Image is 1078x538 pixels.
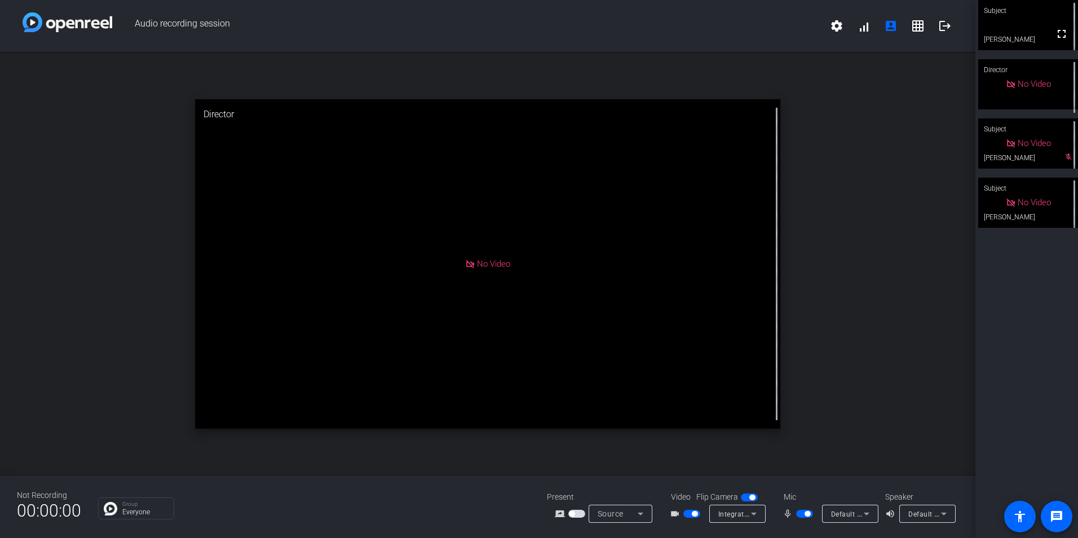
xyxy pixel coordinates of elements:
span: No Video [1018,138,1051,148]
mat-icon: settings [830,19,843,33]
mat-icon: account_box [884,19,898,33]
p: Group [122,501,168,507]
button: signal_cellular_alt [850,12,877,39]
mat-icon: logout [938,19,952,33]
span: Source [598,509,624,518]
mat-icon: mic_none [783,507,796,521]
div: Mic [772,491,885,503]
div: Director [978,59,1078,81]
span: Video [671,491,691,503]
span: Flip Camera [696,491,738,503]
div: Subject [978,118,1078,140]
mat-icon: volume_up [885,507,899,521]
span: Default - Microphone Array (Realtek(R) Audio) [831,509,982,518]
img: Chat Icon [104,502,117,515]
mat-icon: grid_on [911,19,925,33]
div: Subject [978,178,1078,199]
mat-icon: screen_share_outline [555,507,568,521]
span: No Video [1018,79,1051,89]
span: 00:00:00 [17,497,81,524]
span: No Video [477,259,510,269]
mat-icon: videocam_outline [670,507,683,521]
div: Director [195,99,780,130]
p: Everyone [122,509,168,515]
mat-icon: fullscreen [1055,27,1068,41]
span: No Video [1018,197,1051,208]
mat-icon: accessibility [1013,510,1027,523]
div: Not Recording [17,490,81,501]
div: Present [547,491,660,503]
span: Audio recording session [112,12,823,39]
span: Integrated Webcam (1bcf:28cc) [718,509,823,518]
div: Speaker [885,491,953,503]
mat-icon: message [1050,510,1063,523]
img: white-gradient.svg [23,12,112,32]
